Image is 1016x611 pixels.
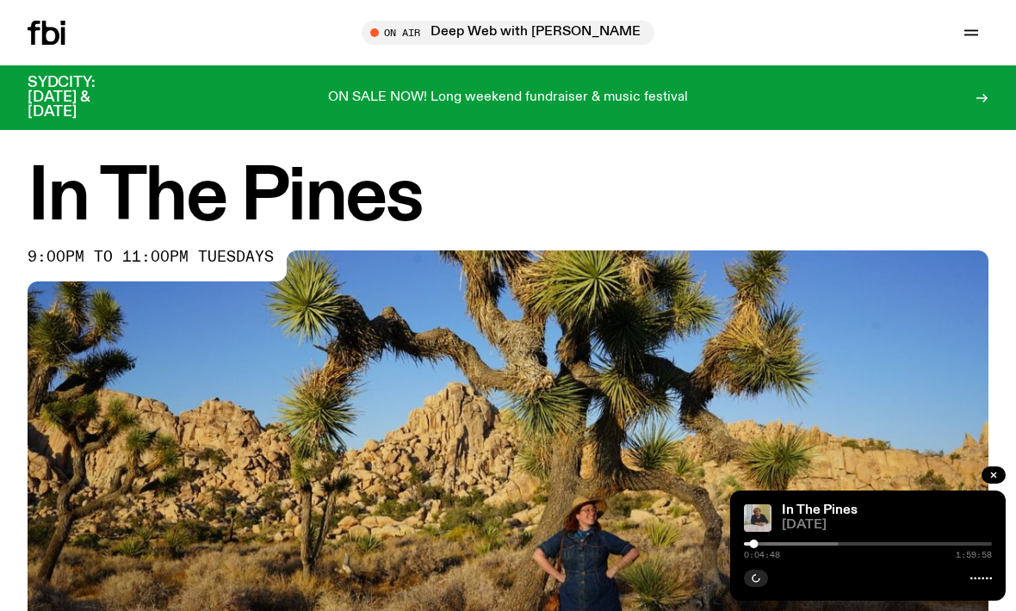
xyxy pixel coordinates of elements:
h1: In The Pines [28,164,988,233]
h3: SYDCITY: [DATE] & [DATE] [28,76,138,120]
span: 9:00pm to 11:00pm tuesdays [28,250,274,264]
span: 1:59:58 [956,551,992,559]
p: ON SALE NOW! Long weekend fundraiser & music festival [328,90,688,106]
button: On AirDeep Web with [PERSON_NAME] [362,21,654,45]
span: 0:04:48 [744,551,780,559]
span: [DATE] [782,519,992,532]
a: In The Pines [782,503,858,517]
